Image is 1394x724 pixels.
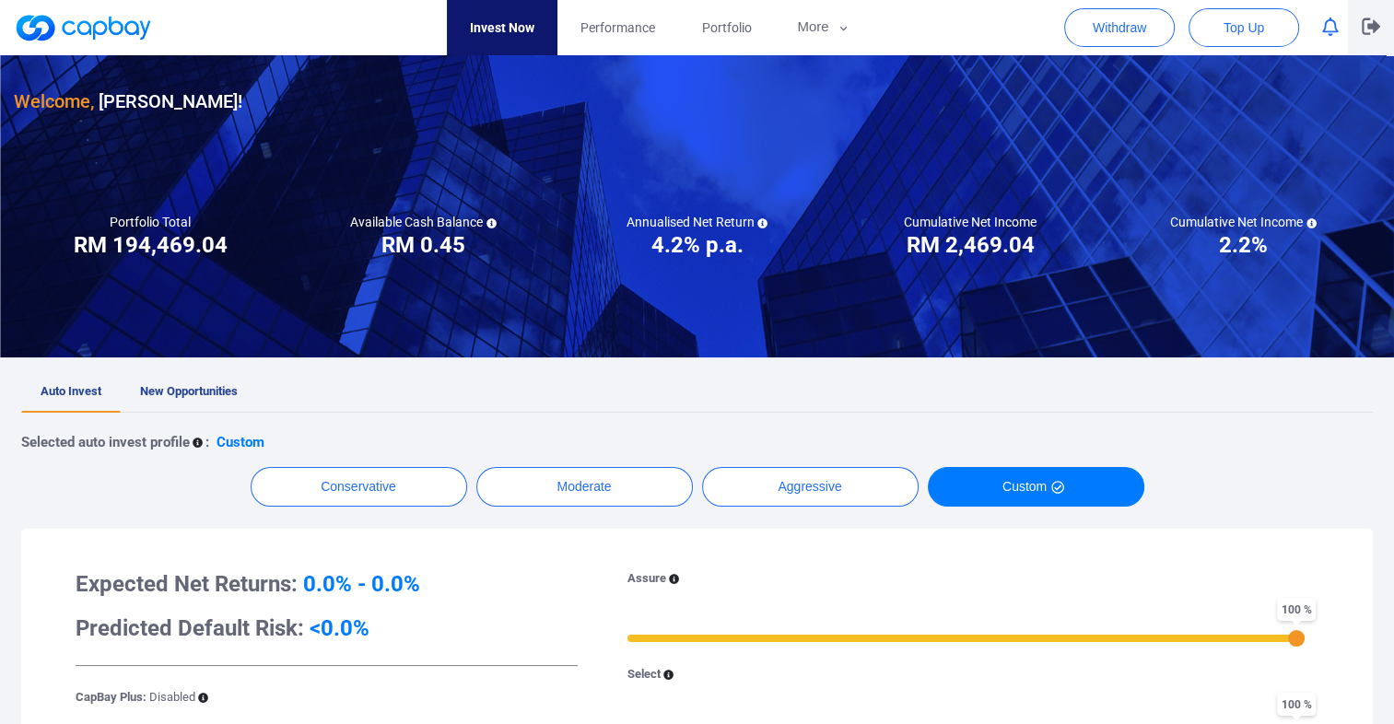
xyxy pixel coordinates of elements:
[205,431,209,453] p: :
[14,90,94,112] span: Welcome,
[627,569,666,589] p: Assure
[1219,230,1268,260] h3: 2.2%
[14,87,242,116] h3: [PERSON_NAME] !
[41,384,101,398] span: Auto Invest
[149,690,195,704] span: Disabled
[476,467,693,507] button: Moderate
[928,467,1144,507] button: Custom
[650,230,743,260] h3: 4.2% p.a.
[1064,8,1175,47] button: Withdraw
[1277,598,1316,621] span: 100 %
[1189,8,1299,47] button: Top Up
[702,467,919,507] button: Aggressive
[1224,18,1264,37] span: Top Up
[1170,214,1317,230] h5: Cumulative Net Income
[626,214,767,230] h5: Annualised Net Return
[217,431,264,453] p: Custom
[627,665,661,684] p: Select
[310,615,369,641] span: <0.0%
[907,230,1035,260] h3: RM 2,469.04
[21,431,190,453] p: Selected auto invest profile
[76,688,195,707] p: CapBay Plus:
[580,18,655,38] span: Performance
[701,18,751,38] span: Portfolio
[110,214,191,230] h5: Portfolio Total
[1277,693,1316,716] span: 100 %
[303,571,420,597] span: 0.0% - 0.0%
[76,613,578,643] h3: Predicted Default Risk:
[904,214,1037,230] h5: Cumulative Net Income
[76,569,578,599] h3: Expected Net Returns:
[381,230,465,260] h3: RM 0.45
[350,214,497,230] h5: Available Cash Balance
[251,467,467,507] button: Conservative
[74,230,228,260] h3: RM 194,469.04
[140,384,238,398] span: New Opportunities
